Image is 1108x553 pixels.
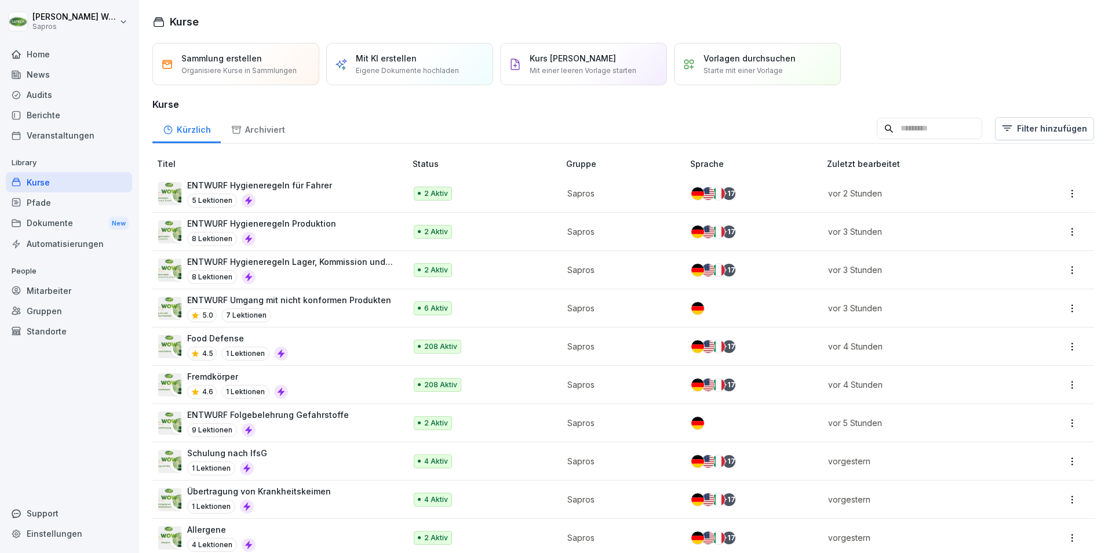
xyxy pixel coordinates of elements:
[723,187,735,200] div: + 17
[691,340,704,353] img: de.svg
[187,485,331,497] p: Übertragung von Krankheitskeimen
[691,493,704,506] img: de.svg
[827,158,1026,170] p: Zuletzt bearbeitet
[712,379,725,391] img: it.svg
[6,523,132,544] div: Einstellungen
[828,417,1012,429] p: vor 5 Stunden
[6,321,132,341] a: Standorte
[356,66,459,76] p: Eigene Dokumente hochladen
[690,158,822,170] p: Sprache
[187,194,237,208] p: 5 Lektionen
[702,340,715,353] img: us.svg
[828,225,1012,238] p: vor 3 Stunden
[6,172,132,192] a: Kurse
[152,97,1094,111] h3: Kurse
[566,158,686,170] p: Gruppe
[6,64,132,85] a: News
[6,85,132,105] a: Audits
[828,493,1012,505] p: vorgestern
[828,379,1012,391] p: vor 4 Stunden
[187,232,237,246] p: 8 Lektionen
[6,192,132,213] a: Pfade
[723,225,735,238] div: + 17
[6,105,132,125] div: Berichte
[567,532,672,544] p: Sapros
[567,417,672,429] p: Sapros
[567,340,672,352] p: Sapros
[712,264,725,276] img: it.svg
[6,301,132,321] a: Gruppen
[202,387,213,397] p: 4.6
[723,532,735,544] div: + 17
[158,450,181,473] img: gws61i47o4mae1p22ztlfgxa.png
[157,158,408,170] p: Titel
[6,213,132,234] a: DokumenteNew
[723,455,735,468] div: + 17
[691,187,704,200] img: de.svg
[158,259,181,282] img: wagh1yur5rvun2g7ssqmx67c.png
[424,380,457,390] p: 208 Aktiv
[567,493,672,505] p: Sapros
[691,379,704,391] img: de.svg
[702,225,715,238] img: us.svg
[187,423,237,437] p: 9 Lektionen
[828,340,1012,352] p: vor 4 Stunden
[6,125,132,145] div: Veranstaltungen
[187,332,288,344] p: Food Defense
[723,379,735,391] div: + 17
[221,347,269,361] p: 1 Lektionen
[828,302,1012,314] p: vor 3 Stunden
[704,66,783,76] p: Starte mit einer Vorlage
[424,418,448,428] p: 2 Aktiv
[691,417,704,430] img: de.svg
[187,256,394,268] p: ENTWURF Hygieneregeln Lager, Kommission und Rampe
[712,340,725,353] img: it.svg
[202,310,213,321] p: 5.0
[6,262,132,281] p: People
[828,532,1012,544] p: vorgestern
[221,385,269,399] p: 1 Lektionen
[723,340,735,353] div: + 17
[356,52,417,64] p: Mit KI erstellen
[6,503,132,523] div: Support
[424,494,448,505] p: 4 Aktiv
[158,335,181,358] img: b09us41hredzt9sfzsl3gafq.png
[424,265,448,275] p: 2 Aktiv
[424,341,457,352] p: 208 Aktiv
[187,538,237,552] p: 4 Lektionen
[187,500,235,514] p: 1 Lektionen
[702,264,715,276] img: us.svg
[158,220,181,243] img: l8527dfigmvtvnh9bpu1gycw.png
[6,281,132,301] a: Mitarbeiter
[691,225,704,238] img: de.svg
[704,52,796,64] p: Vorlagen durchsuchen
[6,234,132,254] a: Automatisierungen
[530,52,616,64] p: Kurs [PERSON_NAME]
[181,52,262,64] p: Sammlung erstellen
[158,412,181,435] img: a543pvjeornwul8xqlv6n501.png
[424,227,448,237] p: 2 Aktiv
[691,264,704,276] img: de.svg
[424,188,448,199] p: 2 Aktiv
[187,270,237,284] p: 8 Lektionen
[152,114,221,143] a: Kürzlich
[702,379,715,391] img: us.svg
[702,455,715,468] img: us.svg
[530,66,636,76] p: Mit einer leeren Vorlage starten
[6,154,132,172] p: Library
[712,493,725,506] img: it.svg
[181,66,297,76] p: Organisiere Kurse in Sammlungen
[712,532,725,544] img: it.svg
[567,225,672,238] p: Sapros
[109,217,129,230] div: New
[702,532,715,544] img: us.svg
[158,373,181,396] img: tkgbk1fn8zp48wne4tjen41h.png
[995,117,1094,140] button: Filter hinzufügen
